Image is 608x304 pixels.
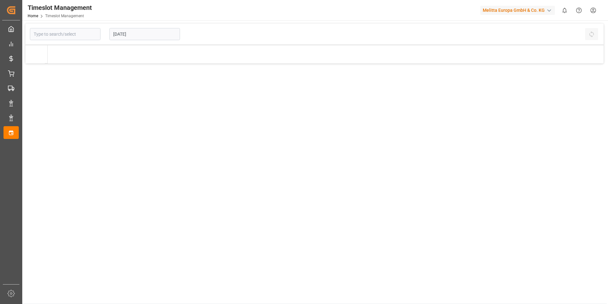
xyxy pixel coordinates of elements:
[480,4,557,16] button: Melitta Europa GmbH & Co. KG
[557,3,572,18] button: show 0 new notifications
[480,6,555,15] div: Melitta Europa GmbH & Co. KG
[30,28,100,40] input: Type to search/select
[28,14,38,18] a: Home
[109,28,180,40] input: DD.MM.YYYY
[572,3,586,18] button: Help Center
[28,3,92,12] div: Timeslot Management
